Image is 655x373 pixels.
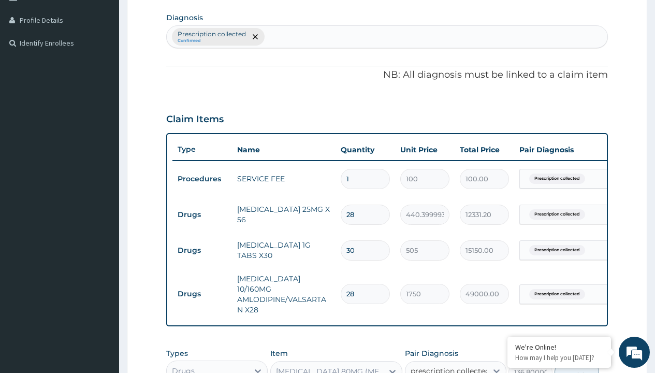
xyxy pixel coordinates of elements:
[529,245,585,255] span: Prescription collected
[170,5,195,30] div: Minimize live chat window
[166,114,224,125] h3: Claim Items
[54,58,174,71] div: Chat with us now
[515,342,603,352] div: We're Online!
[5,256,197,293] textarea: Type your message and hit 'Enter'
[455,139,514,160] th: Total Price
[166,68,608,82] p: NB: All diagnosis must be linked to a claim item
[270,348,288,358] label: Item
[232,235,336,266] td: [MEDICAL_DATA] 1G TABS X30
[172,140,232,159] th: Type
[529,174,585,184] span: Prescription collected
[166,349,188,358] label: Types
[19,52,42,78] img: d_794563401_company_1708531726252_794563401
[172,205,232,224] td: Drugs
[529,289,585,299] span: Prescription collected
[172,241,232,260] td: Drugs
[336,139,395,160] th: Quantity
[232,139,336,160] th: Name
[529,209,585,220] span: Prescription collected
[178,30,246,38] p: Prescription collected
[172,284,232,304] td: Drugs
[232,268,336,320] td: [MEDICAL_DATA] 10/160MG AMLODIPINE/VALSARTAN X28
[232,168,336,189] td: SERVICE FEE
[232,199,336,230] td: [MEDICAL_DATA] 25MG X 56
[172,169,232,189] td: Procedures
[514,139,628,160] th: Pair Diagnosis
[166,12,203,23] label: Diagnosis
[405,348,458,358] label: Pair Diagnosis
[515,353,603,362] p: How may I help you today?
[251,32,260,41] span: remove selection option
[60,117,143,222] span: We're online!
[395,139,455,160] th: Unit Price
[178,38,246,44] small: Confirmed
